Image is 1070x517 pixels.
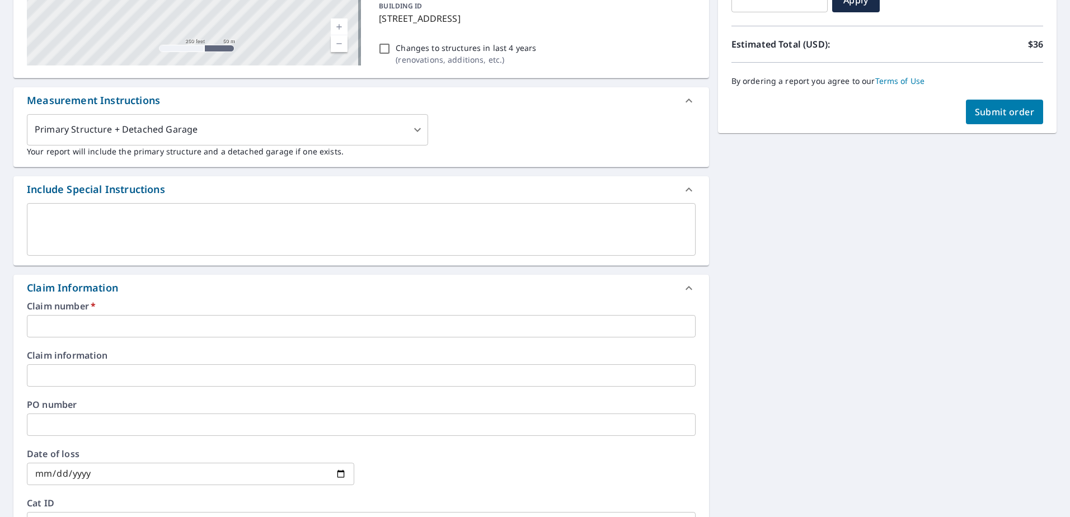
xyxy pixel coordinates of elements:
p: [STREET_ADDRESS] [379,12,691,25]
div: Claim Information [13,275,709,302]
p: BUILDING ID [379,1,422,11]
label: Claim information [27,351,696,360]
label: PO number [27,400,696,409]
p: By ordering a report you agree to our [731,76,1043,86]
div: Claim Information [27,280,118,295]
button: Submit order [966,100,1044,124]
a: Current Level 17, Zoom In [331,18,348,35]
p: Estimated Total (USD): [731,37,888,51]
div: Measurement Instructions [13,87,709,114]
div: Include Special Instructions [13,176,709,203]
p: Your report will include the primary structure and a detached garage if one exists. [27,145,696,157]
label: Cat ID [27,499,696,507]
div: Primary Structure + Detached Garage [27,114,428,145]
p: Changes to structures in last 4 years [396,42,536,54]
label: Claim number [27,302,696,311]
label: Date of loss [27,449,354,458]
a: Current Level 17, Zoom Out [331,35,348,52]
span: Submit order [975,106,1035,118]
div: Measurement Instructions [27,93,160,108]
a: Terms of Use [875,76,925,86]
div: Include Special Instructions [27,182,165,197]
p: ( renovations, additions, etc. ) [396,54,536,65]
p: $36 [1028,37,1043,51]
